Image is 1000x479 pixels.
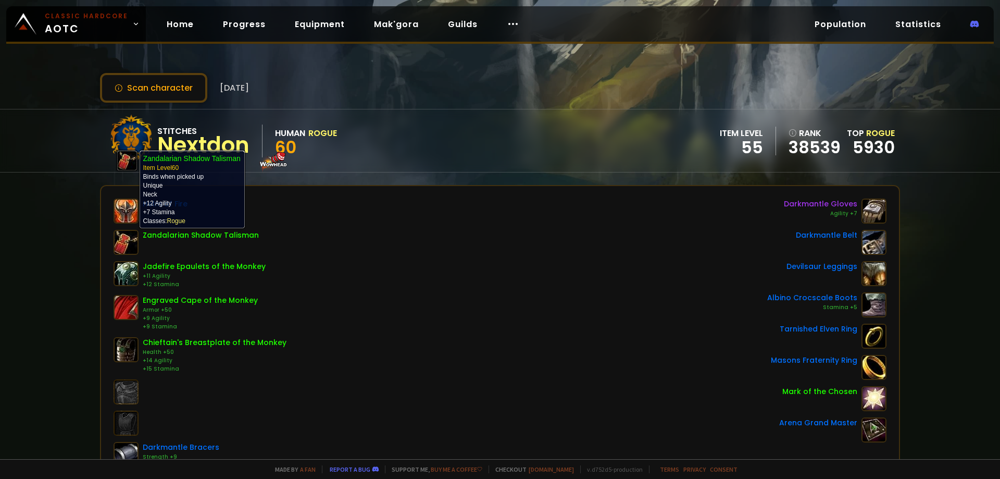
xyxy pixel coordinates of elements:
div: Stamina +5 [767,303,857,312]
div: Armor +50 [143,306,258,314]
a: Home [158,14,202,35]
img: item-22002 [861,230,886,255]
a: Privacy [683,465,706,473]
a: 38539 [789,140,841,155]
div: Zandalarian Shadow Talisman [143,230,259,241]
div: Devilsaur Leggings [786,261,857,272]
a: Mak'gora [366,14,427,35]
img: item-10231 [114,295,139,320]
span: Support me, [385,465,482,473]
a: Classic HardcoreAOTC [6,6,146,42]
img: item-8348 [114,199,139,224]
img: item-19614 [114,230,139,255]
span: +12 Agility [143,200,172,207]
a: Rogue [167,217,185,225]
div: +9 Stamina [143,323,258,331]
span: 60 [275,136,296,159]
div: Stitches [157,125,249,138]
span: Item Level 60 [143,164,179,171]
div: +11 Agility [143,272,266,280]
img: item-19024 [861,417,886,443]
span: Rogue [866,127,895,139]
div: Darkmantle Gloves [784,199,857,210]
a: Progress [215,14,274,35]
div: Jadefire Epaulets of the Monkey [143,261,266,272]
td: Binds when picked up Unique [143,154,241,226]
div: Tarnished Elven Ring [780,324,857,335]
img: item-22004 [114,442,139,467]
a: Terms [660,465,679,473]
div: Masons Fraternity Ring [771,355,857,366]
span: AOTC [45,11,128,36]
div: Nextdon [157,138,249,153]
div: +12 Stamina [143,280,266,289]
span: [DATE] [220,81,249,94]
div: 55 [720,140,763,155]
a: [DOMAIN_NAME] [529,465,574,473]
div: item level [720,127,763,140]
span: Checkout [489,465,574,473]
img: item-15395 [114,261,139,286]
div: Darkmantle Belt [796,230,857,241]
img: item-9533 [861,355,886,380]
div: Rogue [308,127,337,140]
div: Chieftain's Breastplate of the Monkey [143,337,286,348]
div: Health +50 [143,348,286,357]
div: Human [275,127,305,140]
a: Equipment [286,14,353,35]
div: +9 Agility [143,314,258,323]
div: +15 Stamina [143,365,286,373]
div: Albino Crocscale Boots [767,292,857,303]
td: Neck [143,190,179,199]
a: Buy me a coffee [431,465,482,473]
img: item-15062 [861,261,886,286]
a: a fan [300,465,316,473]
a: Guilds [440,14,486,35]
a: Consent [710,465,737,473]
span: +7 Stamina [143,208,175,216]
img: item-17728 [861,292,886,317]
button: Scan character [100,73,207,103]
div: Classes: [143,217,241,226]
div: Darkmantle Bracers [143,442,219,453]
div: +14 Agility [143,357,286,365]
a: Population [806,14,874,35]
div: Top [847,127,895,140]
img: item-22006 [861,199,886,224]
span: Made by [269,465,316,473]
a: Report a bug [330,465,370,473]
img: item-9950 [114,337,139,362]
div: rank [789,127,841,140]
span: v. d752d5 - production [580,465,643,473]
div: Engraved Cape of the Monkey [143,295,258,306]
div: Arena Grand Master [779,417,857,428]
small: Classic Hardcore [45,11,128,21]
a: Statistics [887,14,949,35]
img: item-17774 [861,386,886,411]
div: Strength +9 [143,453,219,461]
img: item-18500 [861,324,886,349]
a: 5930 [853,136,895,159]
div: Mark of the Chosen [782,386,857,397]
b: Zandalarian Shadow Talisman [143,154,241,163]
div: Agility +7 [784,210,857,218]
